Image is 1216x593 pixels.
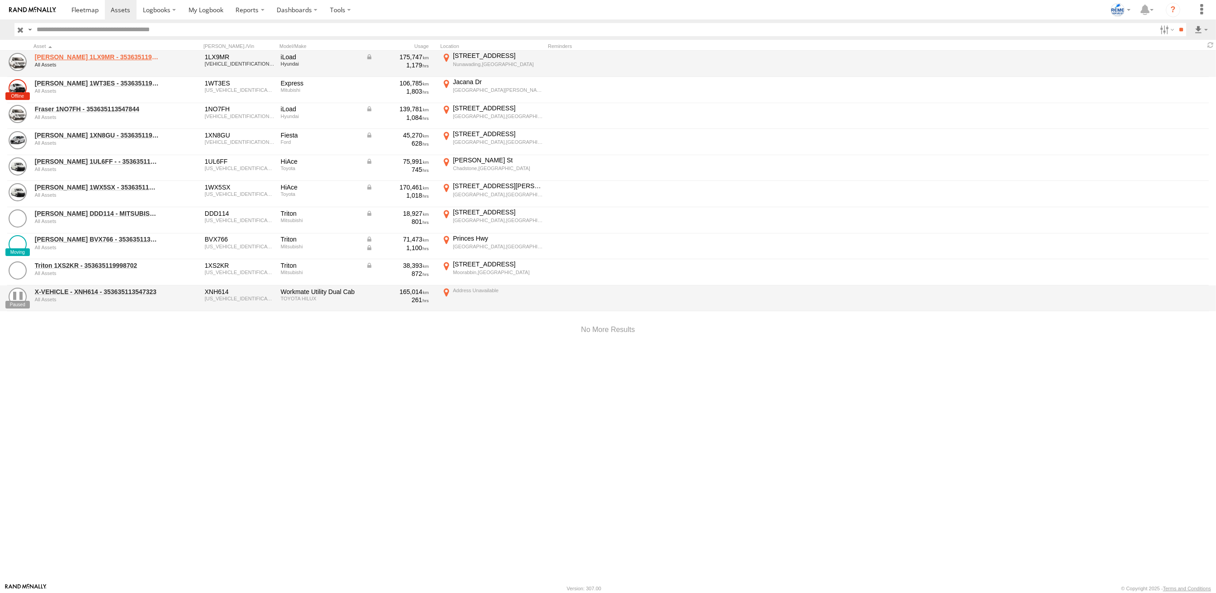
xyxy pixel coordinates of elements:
label: Search Query [26,23,33,36]
a: [PERSON_NAME] 1UL6FF - - 353635113547034 [35,157,159,166]
label: Search Filter Options [1156,23,1176,36]
div: JTFMA3AP808019822 [205,166,274,171]
div: 1XN8GU [205,131,274,139]
div: Data from Vehicle CANbus [366,183,429,191]
div: MMAJLKL10NH031803 [205,244,274,249]
div: Moorabbin,[GEOGRAPHIC_DATA] [453,269,543,275]
div: Reminders [548,43,693,49]
a: [PERSON_NAME] 1XN8GU - 353635119765598 [35,131,159,139]
div: 1UL6FF [205,157,274,166]
div: Toyota [281,191,359,197]
label: Click to View Current Location [440,234,544,259]
div: undefined [35,245,159,250]
a: View Asset Details [9,53,27,71]
div: Data from Vehicle CANbus [366,53,429,61]
div: Click to Sort [33,43,160,49]
div: Nunawading,[GEOGRAPHIC_DATA] [453,61,543,67]
div: Toyota [281,166,359,171]
div: [GEOGRAPHIC_DATA],[GEOGRAPHIC_DATA] [453,243,543,250]
div: 106,785 [366,79,429,87]
div: undefined [35,114,159,120]
label: Click to View Current Location [440,52,544,76]
div: [GEOGRAPHIC_DATA],[GEOGRAPHIC_DATA] [453,139,543,145]
a: Terms and Conditions [1163,586,1211,591]
div: undefined [35,140,159,146]
a: View Asset Details [9,79,27,97]
div: Chadstone,[GEOGRAPHIC_DATA] [453,165,543,171]
div: [STREET_ADDRESS] [453,260,543,268]
div: [STREET_ADDRESS] [453,208,543,216]
a: Visit our Website [5,584,47,593]
img: rand-logo.svg [9,7,56,13]
div: undefined [35,62,159,67]
a: Fraser 1NO7FH - 353635113547844 [35,105,159,113]
div: [STREET_ADDRESS] [453,104,543,112]
div: 1,084 [366,114,429,122]
div: 745 [366,166,429,174]
div: [STREET_ADDRESS] [453,130,543,138]
div: undefined [35,270,159,276]
div: HiAce [281,183,359,191]
div: 1WT3ES [205,79,274,87]
a: View Asset Details [9,261,27,280]
div: BVX766 [205,235,274,243]
a: View Asset Details [9,157,27,176]
div: iLoad [281,105,359,113]
div: Triton [281,261,359,270]
a: [PERSON_NAME] 1WT3ES - 353635119770242 [35,79,159,87]
div: JTFHT02P500095084 [205,191,274,197]
div: © Copyright 2025 - [1121,586,1211,591]
a: [PERSON_NAME] DDD114 - MITSUBISHI Triton GSR 2.4L [35,209,159,218]
div: Model/Make [279,43,361,49]
div: MMAJJKL10PH002871 [205,270,274,275]
div: iLoad [281,53,359,61]
a: X-VEHICLE - XNH614 - 353635113547323 [35,288,159,296]
div: undefined [35,166,159,172]
div: Fiesta [281,131,359,139]
div: Workmate Utility Dual Cab [281,288,359,296]
div: [PERSON_NAME] St [453,156,543,164]
div: Location [440,43,544,49]
div: undefined [35,297,159,302]
div: 628 [366,139,429,147]
label: Export results as... [1193,23,1209,36]
div: Data from Vehicle CANbus [366,131,429,139]
div: Hyundai [281,61,359,66]
div: Express [281,79,359,87]
div: [PERSON_NAME]./Vin [203,43,276,49]
div: 872 [366,270,429,278]
a: View Asset Details [9,105,27,123]
label: Click to View Current Location [440,286,544,311]
div: Triton [281,209,359,218]
a: View Asset Details [9,288,27,306]
div: HiAce [281,157,359,166]
div: 1XS2KR [205,261,274,270]
div: 1NO7FH [205,105,274,113]
div: MR0EX12G002032518 [205,296,274,301]
div: 1LX9MR [205,53,274,61]
div: 1,018 [366,191,429,199]
div: Mitsubishi [281,270,359,275]
div: Mitubishi [281,87,359,93]
div: Jacana Dr [453,78,543,86]
div: KMFWBX7KMJU957945 [205,114,274,119]
div: undefined [35,192,159,198]
label: Click to View Current Location [440,260,544,285]
div: [STREET_ADDRESS][PERSON_NAME] [453,182,543,190]
div: DDD114 [205,209,274,218]
label: Click to View Current Location [440,182,544,206]
div: [GEOGRAPHIC_DATA],[GEOGRAPHIC_DATA] [453,217,543,223]
div: KMFWBX7KMJU945118 [205,61,274,66]
div: Mitsubishi [281,244,359,249]
div: Triton [281,235,359,243]
div: [GEOGRAPHIC_DATA],[GEOGRAPHIC_DATA] [453,113,543,119]
div: 1,179 [366,61,429,69]
a: View Asset Details [9,209,27,228]
div: undefined [35,88,159,94]
div: [GEOGRAPHIC_DATA][PERSON_NAME][GEOGRAPHIC_DATA] [453,87,543,93]
div: Data from Vehicle CANbus [366,235,429,243]
div: [STREET_ADDRESS] [453,52,543,60]
a: View Asset Details [9,131,27,149]
span: Refresh [1205,41,1216,49]
i: ? [1166,3,1180,17]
